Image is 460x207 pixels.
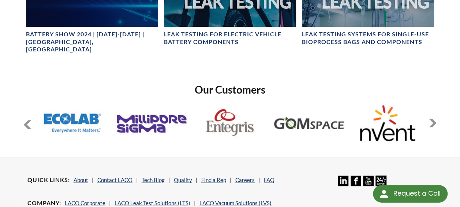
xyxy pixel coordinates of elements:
a: LACO Leak Test Solutions (LTS) [115,200,190,206]
h4: Quick Links [27,176,70,184]
h4: Leak Testing Systems for Single-Use Bioprocess Bags and Components [302,30,434,46]
h4: Battery Show 2024 | [DATE]-[DATE] | [GEOGRAPHIC_DATA], [GEOGRAPHIC_DATA] [26,30,158,53]
a: LACO Corporate [65,200,105,206]
img: NVent.jpg [351,102,424,144]
img: round button [378,188,390,200]
img: GOM-Space.jpg [272,102,345,144]
h4: Company [27,199,61,207]
a: Quality [174,177,192,183]
img: Entegris.jpg [194,102,267,144]
a: Tech Blog [142,177,165,183]
a: Careers [235,177,255,183]
a: Find a Rep [201,177,226,183]
a: LACO Vacuum Solutions (LVS) [199,200,272,206]
a: About [74,177,88,183]
h4: Leak Testing for Electric Vehicle Battery Components [164,30,296,46]
a: FAQ [264,177,274,183]
img: EcoLab.jpg [36,102,109,144]
img: EMD-Millipore.jpg [115,102,188,144]
a: Contact LACO [97,177,132,183]
div: Request a Call [393,185,440,202]
h2: Our Customers [23,83,437,97]
div: Request a Call [373,185,448,203]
